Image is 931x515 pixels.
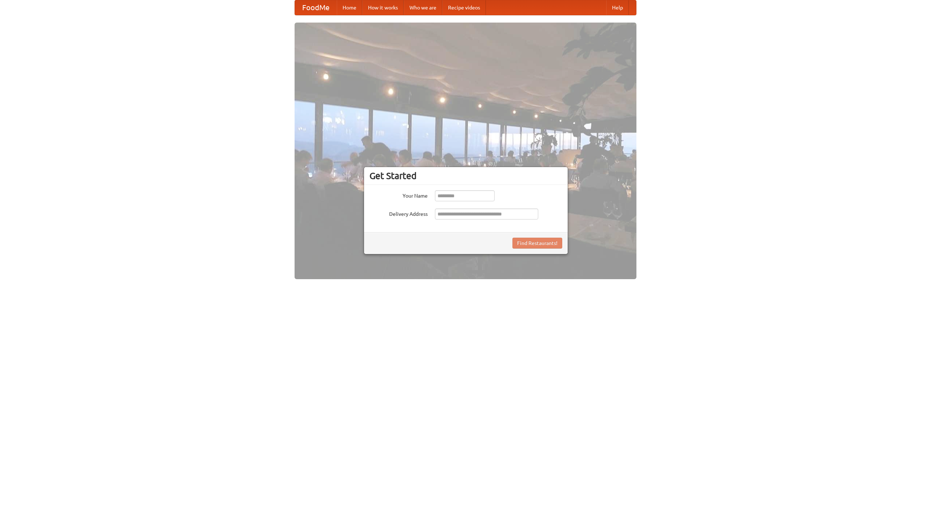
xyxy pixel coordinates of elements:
a: Help [606,0,629,15]
a: How it works [362,0,404,15]
label: Delivery Address [369,209,428,218]
a: Home [337,0,362,15]
label: Your Name [369,190,428,199]
a: Who we are [404,0,442,15]
h3: Get Started [369,170,562,181]
button: Find Restaurants! [512,238,562,249]
a: FoodMe [295,0,337,15]
a: Recipe videos [442,0,486,15]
